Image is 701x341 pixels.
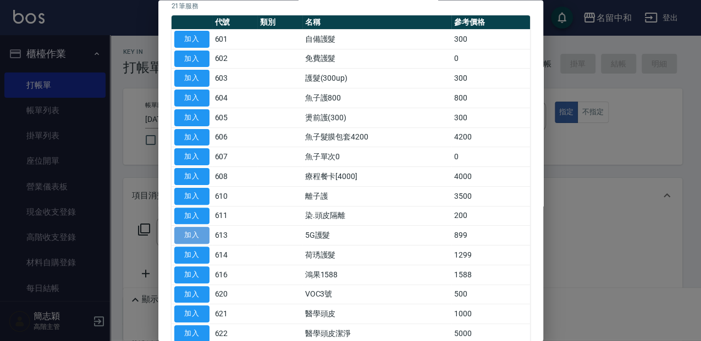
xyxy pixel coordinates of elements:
[172,1,530,11] p: 21 筆服務
[212,206,257,226] td: 611
[451,187,529,206] td: 3500
[212,128,257,148] td: 606
[212,147,257,167] td: 607
[174,247,209,264] button: 加入
[302,88,452,108] td: 魚子護800
[302,108,452,128] td: 燙前護(300)
[451,265,529,285] td: 1588
[302,167,452,187] td: 療程餐卡[4000]
[212,69,257,88] td: 603
[212,265,257,285] td: 616
[174,227,209,244] button: 加入
[212,30,257,49] td: 601
[302,15,452,30] th: 名稱
[257,15,302,30] th: 類別
[174,169,209,186] button: 加入
[302,226,452,245] td: 5G護髮
[302,30,452,49] td: 自備護髮
[212,108,257,128] td: 605
[174,149,209,166] button: 加入
[174,90,209,107] button: 加入
[302,304,452,324] td: 醫學頭皮
[302,245,452,265] td: 荷琇護髮
[212,187,257,206] td: 610
[451,49,529,69] td: 0
[212,49,257,69] td: 602
[212,285,257,305] td: 620
[302,147,452,167] td: 魚子單次0
[451,15,529,30] th: 參考價格
[302,187,452,206] td: 離子護
[451,285,529,305] td: 500
[174,188,209,205] button: 加入
[451,245,529,265] td: 1299
[302,265,452,285] td: 鴻果1588
[451,304,529,324] td: 1000
[174,208,209,225] button: 加入
[212,304,257,324] td: 621
[212,15,257,30] th: 代號
[174,266,209,283] button: 加入
[302,285,452,305] td: VOC3號
[451,88,529,108] td: 800
[174,109,209,126] button: 加入
[212,88,257,108] td: 604
[451,30,529,49] td: 300
[174,31,209,48] button: 加入
[451,108,529,128] td: 300
[212,245,257,265] td: 614
[451,128,529,148] td: 4200
[451,147,529,167] td: 0
[212,167,257,187] td: 608
[174,70,209,87] button: 加入
[174,51,209,68] button: 加入
[451,167,529,187] td: 4000
[451,206,529,226] td: 200
[174,129,209,146] button: 加入
[302,69,452,88] td: 護髮(300up)
[174,286,209,303] button: 加入
[302,206,452,226] td: 染.頭皮隔離
[174,306,209,323] button: 加入
[302,128,452,148] td: 魚子髮膜包套4200
[212,226,257,245] td: 613
[302,49,452,69] td: 免費護髮
[451,69,529,88] td: 300
[451,226,529,245] td: 899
